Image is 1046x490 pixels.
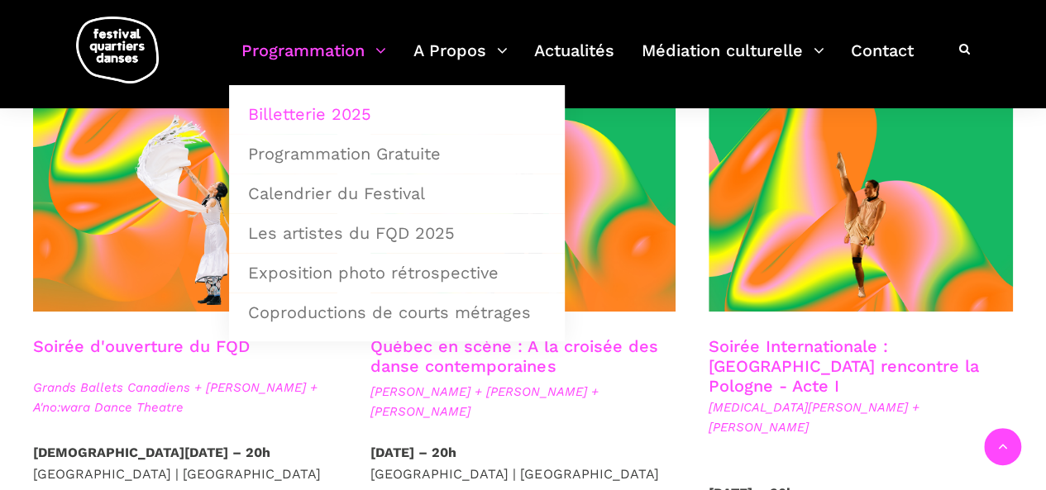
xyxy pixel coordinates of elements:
[413,36,508,85] a: A Propos
[238,254,556,292] a: Exposition photo rétrospective
[238,95,556,133] a: Billetterie 2025
[370,442,675,484] p: [GEOGRAPHIC_DATA] | [GEOGRAPHIC_DATA]
[241,36,386,85] a: Programmation
[238,135,556,173] a: Programmation Gratuite
[642,36,824,85] a: Médiation culturelle
[33,336,250,356] a: Soirée d'ouverture du FQD
[709,336,979,396] a: Soirée Internationale : [GEOGRAPHIC_DATA] rencontre la Pologne - Acte I
[33,442,337,484] p: [GEOGRAPHIC_DATA] | [GEOGRAPHIC_DATA]
[238,174,556,212] a: Calendrier du Festival
[370,336,657,376] a: Québec en scène : À la croisée des danse contemporaines
[534,36,614,85] a: Actualités
[709,397,1013,437] span: [MEDICAL_DATA][PERSON_NAME] + [PERSON_NAME]
[370,382,675,421] span: [PERSON_NAME] + [PERSON_NAME] + [PERSON_NAME]
[76,17,159,83] img: logo-fqd-med
[370,445,456,460] strong: [DATE] – 20h
[33,378,337,417] span: Grands Ballets Canadiens + [PERSON_NAME] + A'no:wara Dance Theatre
[238,214,556,252] a: Les artistes du FQD 2025
[851,36,914,85] a: Contact
[238,293,556,331] a: Coproductions de courts métrages
[33,445,270,460] strong: [DEMOGRAPHIC_DATA][DATE] – 20h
